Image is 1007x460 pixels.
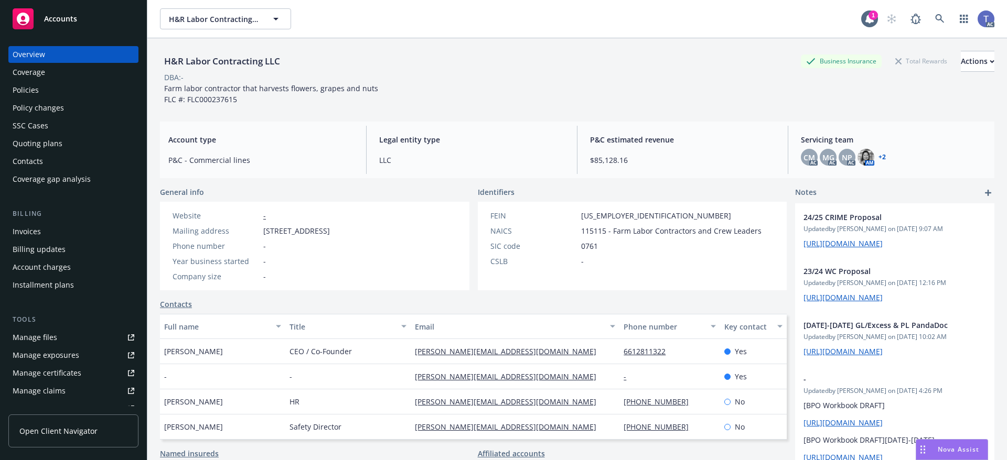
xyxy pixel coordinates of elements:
[804,386,986,396] span: Updated by [PERSON_NAME] on [DATE] 4:26 PM
[961,51,994,71] div: Actions
[8,153,138,170] a: Contacts
[624,321,704,332] div: Phone number
[164,83,378,104] span: Farm labor contractor that harvests flowers, grapes and nuts FLC #: FLC000237615
[724,321,771,332] div: Key contact
[13,100,64,116] div: Policy changes
[804,224,986,234] span: Updated by [PERSON_NAME] on [DATE] 9:07 AM
[164,396,223,407] span: [PERSON_NAME]
[490,225,577,236] div: NAICS
[929,8,950,29] a: Search
[982,187,994,199] a: add
[379,155,564,166] span: LLC
[581,225,762,236] span: 115115 - Farm Labor Contractors and Crew Leaders
[879,154,886,160] a: +2
[804,332,986,342] span: Updated by [PERSON_NAME] on [DATE] 10:02 AM
[735,346,747,357] span: Yes
[173,256,259,267] div: Year business started
[8,329,138,346] a: Manage files
[961,51,994,72] button: Actions
[290,346,352,357] span: CEO / Co-Founder
[160,187,204,198] span: General info
[44,15,77,23] span: Accounts
[478,187,515,198] span: Identifiers
[801,134,986,145] span: Servicing team
[290,421,341,432] span: Safety Director
[490,210,577,221] div: FEIN
[13,82,39,98] div: Policies
[13,153,43,170] div: Contacts
[415,422,605,432] a: [PERSON_NAME][EMAIL_ADDRESS][DOMAIN_NAME]
[13,241,66,258] div: Billing updates
[8,82,138,98] a: Policies
[173,210,259,221] div: Website
[478,448,545,459] a: Affiliated accounts
[804,434,986,445] p: [BPO Workbook DRAFT][DATE]-[DATE]
[581,210,731,221] span: [US_EMPLOYER_IDENTIFICATION_NUMBER]
[890,54,952,68] div: Total Rewards
[8,46,138,63] a: Overview
[13,259,71,276] div: Account charges
[905,8,926,29] a: Report a Bug
[590,134,775,145] span: P&C estimated revenue
[415,371,605,381] a: [PERSON_NAME][EMAIL_ADDRESS][DOMAIN_NAME]
[173,225,259,236] div: Mailing address
[804,238,883,248] a: [URL][DOMAIN_NAME]
[290,321,395,332] div: Title
[8,100,138,116] a: Policy changes
[263,225,330,236] span: [STREET_ADDRESS]
[13,171,91,188] div: Coverage gap analysis
[164,321,270,332] div: Full name
[168,155,353,166] span: P&C - Commercial lines
[263,211,266,221] a: -
[8,241,138,258] a: Billing updates
[160,314,285,339] button: Full name
[160,448,219,459] a: Named insureds
[735,421,745,432] span: No
[795,257,994,311] div: 23/24 WC ProposalUpdatedby [PERSON_NAME] on [DATE] 12:16 PM[URL][DOMAIN_NAME]
[590,155,775,166] span: $85,128.16
[916,439,988,460] button: Nova Assist
[169,14,260,25] span: H&R Labor Contracting LLC
[8,277,138,293] a: Installment plans
[804,374,959,385] span: -
[490,256,577,267] div: CSLB
[160,54,284,68] div: H&R Labor Contracting LLC
[804,278,986,288] span: Updated by [PERSON_NAME] on [DATE] 12:16 PM
[13,64,45,81] div: Coverage
[13,329,57,346] div: Manage files
[8,347,138,364] a: Manage exposures
[13,347,79,364] div: Manage exposures
[624,397,697,407] a: [PHONE_NUMBER]
[160,8,291,29] button: H&R Labor Contracting LLC
[720,314,787,339] button: Key contact
[804,266,959,277] span: 23/24 WC Proposal
[804,418,883,428] a: [URL][DOMAIN_NAME]
[8,135,138,152] a: Quoting plans
[735,396,745,407] span: No
[624,346,674,356] a: 6612811322
[978,10,994,27] img: photo
[164,346,223,357] span: [PERSON_NAME]
[490,240,577,251] div: SIC code
[624,422,697,432] a: [PHONE_NUMBER]
[624,371,635,381] a: -
[842,152,852,163] span: NP
[804,320,959,331] span: [DATE]-[DATE] GL/Excess & PL PandaDoc
[379,134,564,145] span: Legal entity type
[581,256,584,267] span: -
[8,259,138,276] a: Account charges
[795,311,994,365] div: [DATE]-[DATE] GL/Excess & PL PandaDocUpdatedby [PERSON_NAME] on [DATE] 10:02 AM[URL][DOMAIN_NAME]
[954,8,974,29] a: Switch app
[581,240,598,251] span: 0761
[285,314,411,339] button: Title
[804,152,815,163] span: CM
[8,365,138,381] a: Manage certificates
[804,346,883,356] a: [URL][DOMAIN_NAME]
[8,209,138,219] div: Billing
[415,397,605,407] a: [PERSON_NAME][EMAIL_ADDRESS][DOMAIN_NAME]
[168,134,353,145] span: Account type
[164,72,184,83] div: DBA: -
[13,382,66,399] div: Manage claims
[619,314,720,339] button: Phone number
[411,314,619,339] button: Email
